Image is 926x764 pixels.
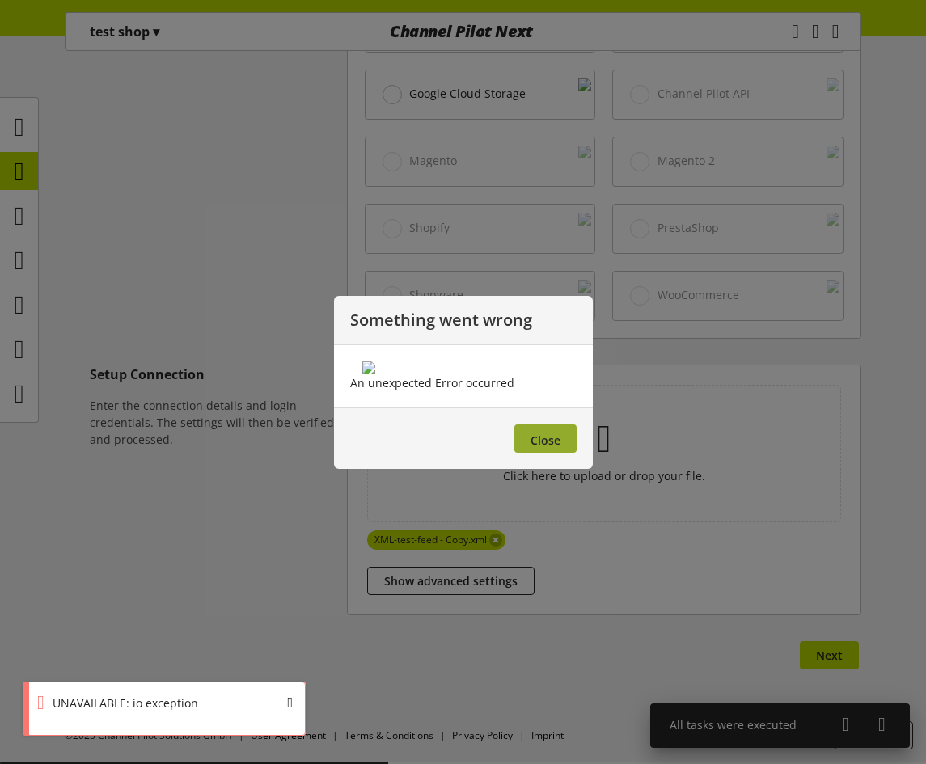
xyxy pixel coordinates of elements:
[514,424,577,453] button: Close
[350,312,577,328] p: Something went wrong
[531,433,560,448] span: Close
[362,361,564,374] img: b4666e090bd0db935c98c88ae875585c.svg
[350,374,577,391] p: An unexpected Error occurred
[44,694,198,711] div: UNAVAILABLE: io exception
